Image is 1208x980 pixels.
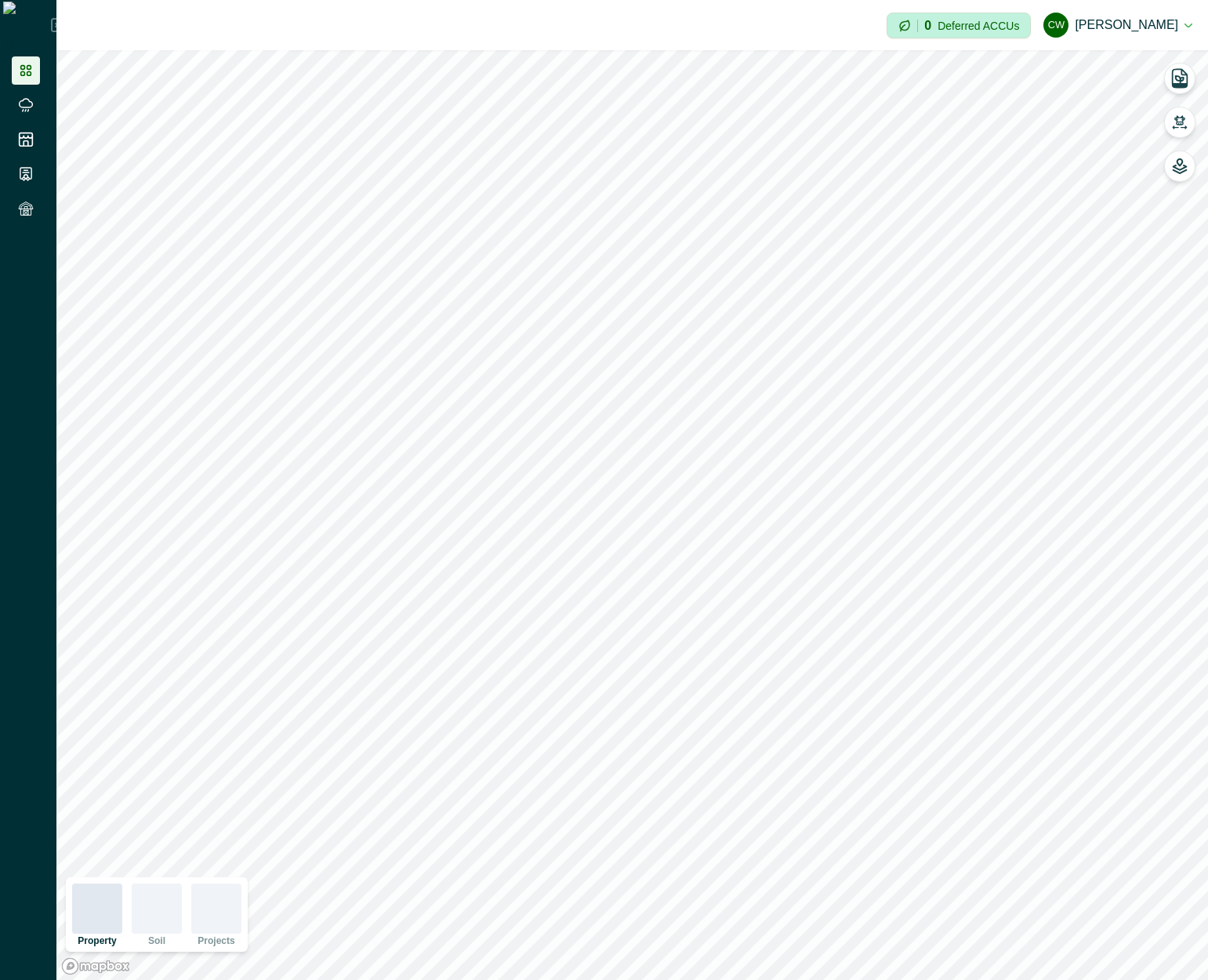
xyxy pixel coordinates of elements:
[3,2,51,49] img: Logo
[1043,6,1192,44] button: cadel watson[PERSON_NAME]
[924,20,931,32] p: 0
[56,50,1208,980] canvas: Map
[61,957,130,975] a: Mapbox logo
[198,936,234,946] p: Projects
[148,936,165,946] p: Soil
[78,936,116,946] p: Property
[938,20,1019,31] p: Deferred ACCUs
